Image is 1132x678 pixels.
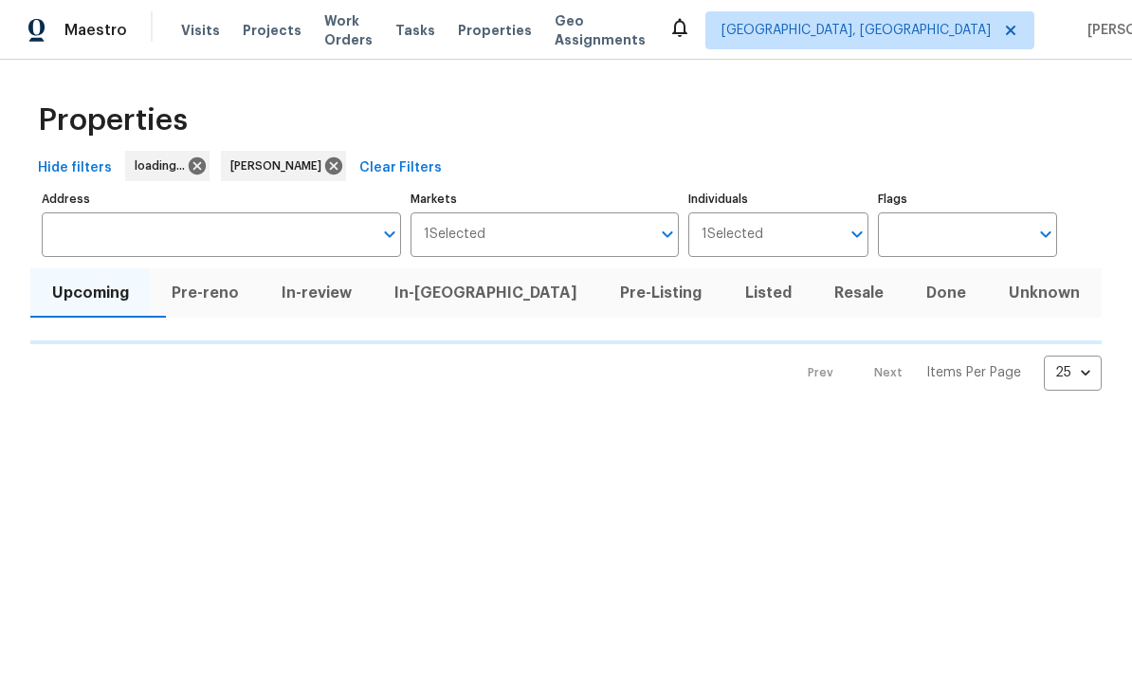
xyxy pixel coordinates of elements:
span: 1 Selected [702,227,763,243]
span: [GEOGRAPHIC_DATA], [GEOGRAPHIC_DATA] [721,21,991,40]
span: Properties [38,111,188,130]
button: Hide filters [30,151,119,186]
span: Pre-reno [161,280,248,306]
span: Maestro [64,21,127,40]
label: Markets [411,193,680,205]
span: Geo Assignments [555,11,646,49]
button: Open [376,221,403,247]
button: Clear Filters [352,151,449,186]
span: Unknown [999,280,1090,306]
span: Work Orders [324,11,373,49]
span: Upcoming [42,280,138,306]
span: Pre-Listing [611,280,712,306]
span: Properties [458,21,532,40]
span: Resale [824,280,893,306]
span: Clear Filters [359,156,442,180]
span: In-review [271,280,361,306]
span: Tasks [395,24,435,37]
p: Items Per Page [926,363,1021,382]
button: Open [1032,221,1059,247]
div: [PERSON_NAME] [221,151,346,181]
label: Individuals [688,193,867,205]
span: Listed [735,280,801,306]
span: Visits [181,21,220,40]
span: loading... [135,156,192,175]
div: 25 [1044,348,1102,397]
span: [PERSON_NAME] [230,156,329,175]
button: Open [654,221,681,247]
span: 1 Selected [424,227,485,243]
span: Hide filters [38,156,112,180]
span: Done [917,280,977,306]
button: Open [844,221,870,247]
nav: Pagination Navigation [790,356,1102,391]
label: Address [42,193,401,205]
span: Projects [243,21,301,40]
label: Flags [878,193,1057,205]
div: loading... [125,151,210,181]
span: In-[GEOGRAPHIC_DATA] [385,280,588,306]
